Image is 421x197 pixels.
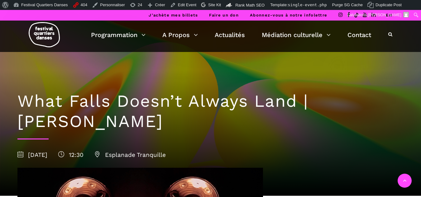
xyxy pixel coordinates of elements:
[262,30,331,40] a: Médiation culturelle
[215,30,245,40] a: Actualités
[58,151,84,158] span: 12:30
[235,3,265,7] span: Rank Math SEO
[17,91,404,132] h1: What Falls Doesn’t Always Land | [PERSON_NAME]
[149,13,198,17] a: J’achète mes billets
[209,13,239,17] a: Faire un don
[347,30,371,40] a: Contact
[345,10,411,20] a: Salutations,
[91,30,146,40] a: Programmation
[288,2,327,7] span: single-event.php
[94,151,166,158] span: Esplanade Tranquille
[17,151,47,158] span: [DATE]
[250,13,327,17] a: Abonnez-vous à notre infolettre
[29,22,60,47] img: logo-fqd-med
[162,30,198,40] a: A Propos
[368,12,401,17] span: [PERSON_NAME]
[208,2,221,7] span: Site Kit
